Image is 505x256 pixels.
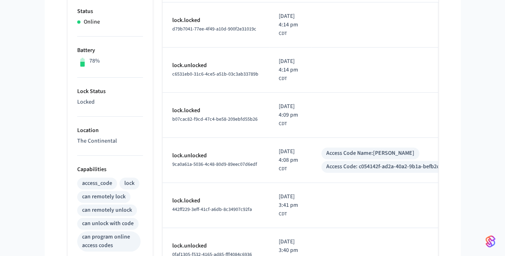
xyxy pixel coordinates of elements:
span: CDT [279,165,287,173]
p: Status [77,7,143,16]
p: Capabilities [77,165,143,174]
div: America/Chicago [279,102,302,128]
span: [DATE] 4:14 pm [279,57,302,74]
span: [DATE] 3:40 pm [279,238,302,255]
p: Online [84,18,100,26]
p: Locked [77,98,143,106]
img: SeamLogoGradient.69752ec5.svg [485,235,495,248]
div: America/Chicago [279,12,302,37]
div: can remotely lock [82,193,126,201]
span: CDT [279,210,287,218]
p: Location [77,126,143,135]
div: America/Chicago [279,57,302,82]
div: can program online access codes [82,233,136,250]
div: Access Code Name: [PERSON_NAME] [326,149,414,158]
p: Battery [77,46,143,55]
p: The Continental [77,137,143,145]
div: lock [124,179,134,188]
span: d79b7041-77ee-4f49-a10d-900f2e31019c [172,26,256,33]
div: America/Chicago [279,193,302,218]
div: can remotely unlock [82,206,132,215]
span: CDT [279,30,287,37]
span: b07cac82-f9cd-47c4-be58-209ebfd55b26 [172,116,258,123]
span: [DATE] 4:14 pm [279,12,302,29]
p: lock.unlocked [172,152,259,160]
span: [DATE] 4:09 pm [279,102,302,119]
p: lock.locked [172,106,259,115]
p: lock.unlocked [172,61,259,70]
div: Access Code: c054142f-ad2a-40a2-9b1a-befb2c40bb78 [326,163,457,171]
p: 78% [89,57,100,65]
span: [DATE] 4:08 pm [279,148,302,165]
div: can unlock with code [82,219,134,228]
div: access_code [82,179,112,188]
span: 442ff229-3eff-41cf-a6db-8c34907c92fa [172,206,252,213]
p: lock.locked [172,197,259,205]
span: CDT [279,120,287,128]
p: lock.locked [172,16,259,25]
span: c6531eb0-31c6-4ce5-a51b-03c3ab33789b [172,71,258,78]
span: 9ca0a61a-5036-4c48-80d9-89eec07d6edf [172,161,257,168]
span: CDT [279,75,287,82]
span: [DATE] 3:41 pm [279,193,302,210]
div: America/Chicago [279,148,302,173]
p: lock.unlocked [172,242,259,250]
p: Lock Status [77,87,143,96]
